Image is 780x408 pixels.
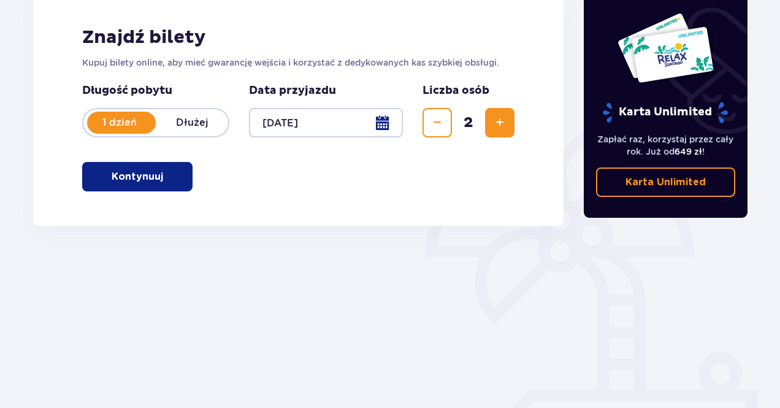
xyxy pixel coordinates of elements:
[625,175,706,189] p: Karta Unlimited
[596,133,736,158] p: Zapłać raz, korzystaj przez cały rok. Już od !
[454,114,483,132] span: 2
[422,83,489,98] p: Liczba osób
[596,167,736,197] a: Karta Unlimited
[602,102,729,123] p: Karta Unlimited
[617,12,714,83] img: Dwie karty całoroczne do Suntago z napisem 'UNLIMITED RELAX', na białym tle z tropikalnymi liśćmi...
[675,147,702,156] span: 649 zł
[82,83,229,98] p: Długość pobytu
[485,108,514,137] button: Zwiększ
[82,162,193,191] button: Kontynuuj
[249,83,336,98] p: Data przyjazdu
[82,26,514,49] h2: Znajdź bilety
[82,56,514,69] p: Kupuj bilety online, aby mieć gwarancję wejścia i korzystać z dedykowanych kas szybkiej obsługi.
[112,170,163,183] p: Kontynuuj
[422,108,452,137] button: Zmniejsz
[83,116,156,129] p: 1 dzień
[156,116,228,129] p: Dłużej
